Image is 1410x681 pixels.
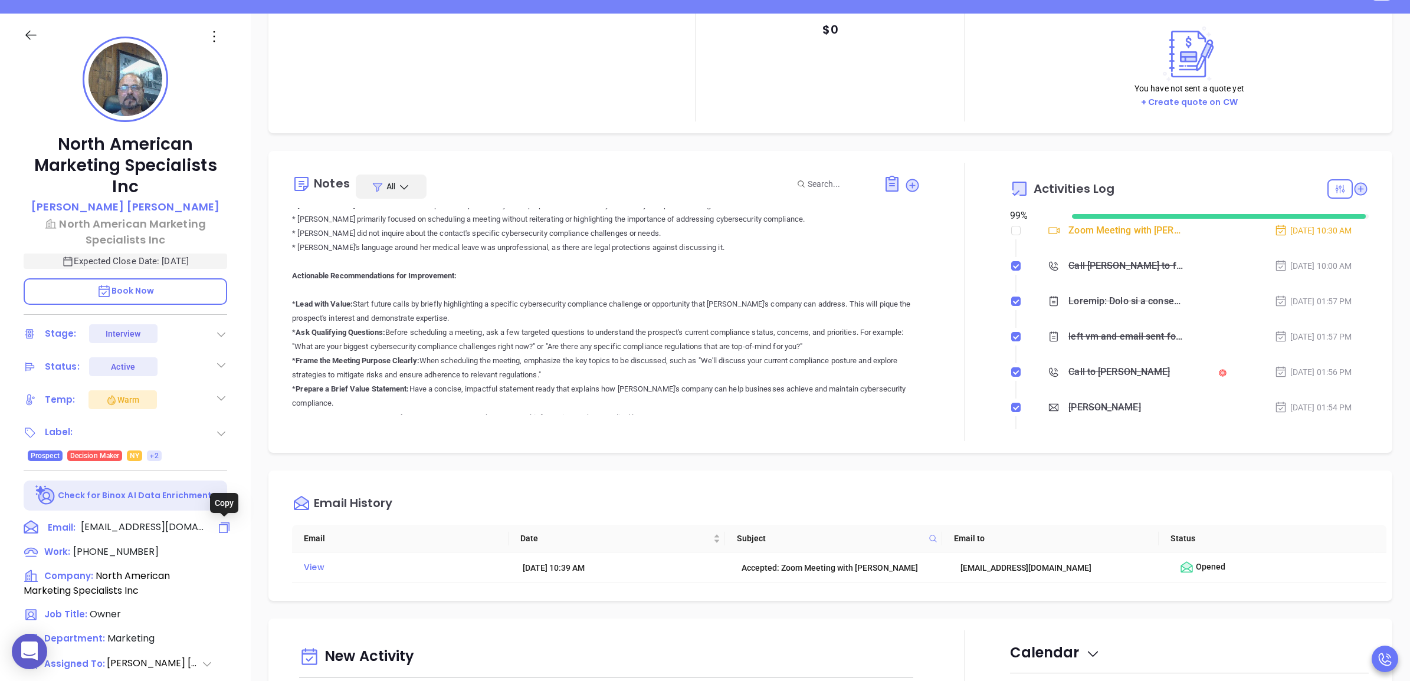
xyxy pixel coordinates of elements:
[808,177,870,190] input: Search...
[1274,366,1352,379] div: [DATE] 01:56 PM
[88,42,162,116] img: profile-user
[1034,183,1114,195] span: Activities Log
[520,532,711,545] span: Date
[90,607,121,621] span: Owner
[314,177,350,189] div: Notes
[48,520,76,535] span: Email:
[1068,363,1170,381] div: Call to [PERSON_NAME]
[737,532,923,545] span: Subject
[210,493,238,513] div: Copy
[31,199,219,216] a: [PERSON_NAME] [PERSON_NAME]
[292,14,920,566] p: * [PERSON_NAME] quickly established the purpose of her call by referencing the previous meeting a...
[81,520,205,534] span: [EMAIL_ADDRESS][DOMAIN_NAME]
[97,285,155,297] span: Book Now
[45,358,80,376] div: Status:
[107,631,155,645] span: Marketing
[24,216,227,248] a: North American Marketing Specialists Inc
[296,328,385,337] b: Ask Qualifying Questions:
[73,545,159,558] span: [PHONE_NUMBER]
[44,608,87,620] span: Job Title:
[31,199,219,215] p: [PERSON_NAME] [PERSON_NAME]
[106,393,139,407] div: Warm
[1274,401,1352,414] div: [DATE] 01:54 PM
[44,570,93,582] span: Company:
[1137,96,1241,109] button: + Create quote on CW
[1141,96,1238,108] a: + Create quote on CW
[1068,399,1140,416] div: [PERSON_NAME]
[523,561,725,574] div: [DATE] 10:39 AM
[150,449,158,462] span: +2
[1134,82,1244,95] p: You have not sent a quote yet
[24,254,227,269] p: Expected Close Date: [DATE]
[942,525,1159,552] th: Email to
[296,356,419,365] b: Frame the Meeting Purpose Clearly:
[111,357,135,376] div: Active
[1068,328,1183,346] div: left vm and email sent for email confirmation
[44,657,106,671] span: Assigned To:
[1179,560,1382,575] div: Opened
[45,423,73,441] div: Label:
[299,642,913,672] div: New Activity
[742,561,944,574] div: Accepted: Zoom Meeting with [PERSON_NAME]
[822,19,838,40] p: $ 0
[1068,257,1183,275] div: Call [PERSON_NAME] to follow up
[1274,259,1352,272] div: [DATE] 10:00 AM
[296,384,409,393] b: Prepare a Brief Value Statement:
[1274,224,1352,237] div: [DATE] 10:30 AM
[58,489,212,502] p: Check for Binox AI Data Enrichment
[1068,222,1183,239] div: Zoom Meeting with [PERSON_NAME]
[24,569,170,597] span: North American Marketing Specialists Inc
[292,525,509,552] th: Email
[304,560,506,575] div: View
[1274,330,1352,343] div: [DATE] 01:57 PM
[314,497,392,513] div: Email History
[44,545,70,558] span: Work:
[292,271,457,280] b: Actionable Recommendations for Improvement:
[70,449,119,462] span: Decision Maker
[45,325,77,343] div: Stage:
[1159,525,1375,552] th: Status
[1068,292,1183,310] div: Loremip: Dolo si a consectet adipisc elit sed Doeiu te IN Utlaboree Dolorem. Ali enimad mini ve q...
[960,561,1163,574] div: [EMAIL_ADDRESS][DOMAIN_NAME]
[296,413,443,422] b: Remove unnecessary personal comments:
[45,391,76,409] div: Temp:
[35,485,56,506] img: Ai-Enrich-DaqCidB-.svg
[130,449,139,462] span: NY
[107,656,201,670] span: [PERSON_NAME] [PERSON_NAME]
[24,134,227,198] p: North American Marketing Specialists Inc
[386,180,395,192] span: All
[31,449,60,462] span: Prospect
[509,525,725,552] th: Date
[296,300,353,308] b: Lead with Value:
[1010,643,1100,662] span: Calendar
[1157,26,1221,82] img: Create on CWSell
[44,632,105,644] span: Department:
[1274,295,1352,308] div: [DATE] 01:57 PM
[106,324,141,343] div: Interview
[1010,209,1058,223] div: 99 %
